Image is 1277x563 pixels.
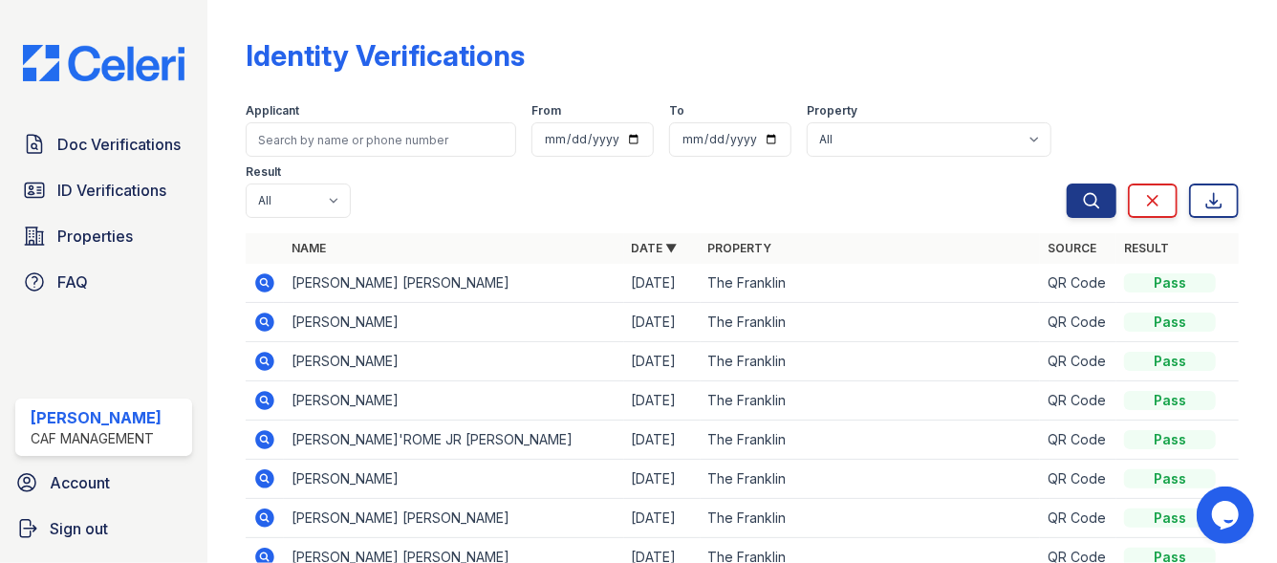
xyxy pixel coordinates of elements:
[624,381,701,421] td: [DATE]
[8,464,200,502] a: Account
[284,421,624,460] td: [PERSON_NAME]'ROME JR [PERSON_NAME]
[15,171,192,209] a: ID Verifications
[284,303,624,342] td: [PERSON_NAME]
[1040,342,1116,381] td: QR Code
[1124,469,1216,488] div: Pass
[15,125,192,163] a: Doc Verifications
[246,38,525,73] div: Identity Verifications
[708,241,772,255] a: Property
[1124,241,1169,255] a: Result
[624,303,701,342] td: [DATE]
[1124,313,1216,332] div: Pass
[246,103,299,119] label: Applicant
[701,342,1041,381] td: The Franklin
[701,303,1041,342] td: The Franklin
[531,103,561,119] label: From
[50,471,110,494] span: Account
[246,164,281,180] label: Result
[1048,241,1096,255] a: Source
[632,241,678,255] a: Date ▼
[15,263,192,301] a: FAQ
[284,499,624,538] td: [PERSON_NAME] [PERSON_NAME]
[624,421,701,460] td: [DATE]
[1040,421,1116,460] td: QR Code
[50,517,108,540] span: Sign out
[701,381,1041,421] td: The Franklin
[284,460,624,499] td: [PERSON_NAME]
[1124,430,1216,449] div: Pass
[284,381,624,421] td: [PERSON_NAME]
[1124,509,1216,528] div: Pass
[669,103,684,119] label: To
[31,406,162,429] div: [PERSON_NAME]
[246,122,516,157] input: Search by name or phone number
[292,241,326,255] a: Name
[701,460,1041,499] td: The Franklin
[15,217,192,255] a: Properties
[8,45,200,81] img: CE_Logo_Blue-a8612792a0a2168367f1c8372b55b34899dd931a85d93a1a3d3e32e68fde9ad4.png
[8,509,200,548] a: Sign out
[57,133,181,156] span: Doc Verifications
[1040,264,1116,303] td: QR Code
[701,499,1041,538] td: The Franklin
[57,225,133,248] span: Properties
[57,271,88,293] span: FAQ
[1124,391,1216,410] div: Pass
[1040,303,1116,342] td: QR Code
[1040,499,1116,538] td: QR Code
[31,429,162,448] div: CAF Management
[1124,352,1216,371] div: Pass
[57,179,166,202] span: ID Verifications
[1124,273,1216,292] div: Pass
[701,421,1041,460] td: The Franklin
[624,460,701,499] td: [DATE]
[284,342,624,381] td: [PERSON_NAME]
[807,103,857,119] label: Property
[624,499,701,538] td: [DATE]
[624,264,701,303] td: [DATE]
[1040,381,1116,421] td: QR Code
[1040,460,1116,499] td: QR Code
[624,342,701,381] td: [DATE]
[701,264,1041,303] td: The Franklin
[284,264,624,303] td: [PERSON_NAME] [PERSON_NAME]
[1197,487,1258,544] iframe: chat widget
